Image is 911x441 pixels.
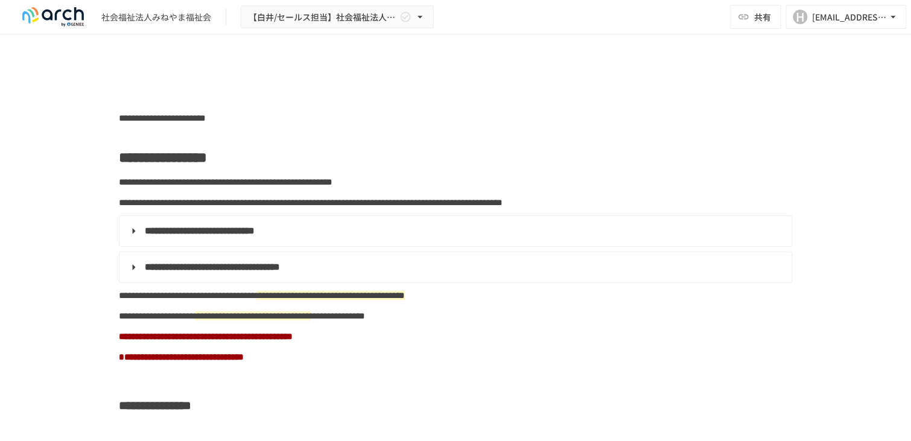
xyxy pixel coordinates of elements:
[793,10,807,24] div: H
[786,5,906,29] button: H[EMAIL_ADDRESS][DOMAIN_NAME]
[812,10,887,25] div: [EMAIL_ADDRESS][DOMAIN_NAME]
[14,7,92,27] img: logo-default@2x-9cf2c760.svg
[730,5,781,29] button: 共有
[249,10,397,25] span: 【白井/セールス担当】社会福祉法人みねやま福祉会様_初期設定サポート
[754,10,771,24] span: 共有
[101,11,211,24] div: 社会福祉法人みねやま福祉会
[241,5,434,29] button: 【白井/セールス担当】社会福祉法人みねやま福祉会様_初期設定サポート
